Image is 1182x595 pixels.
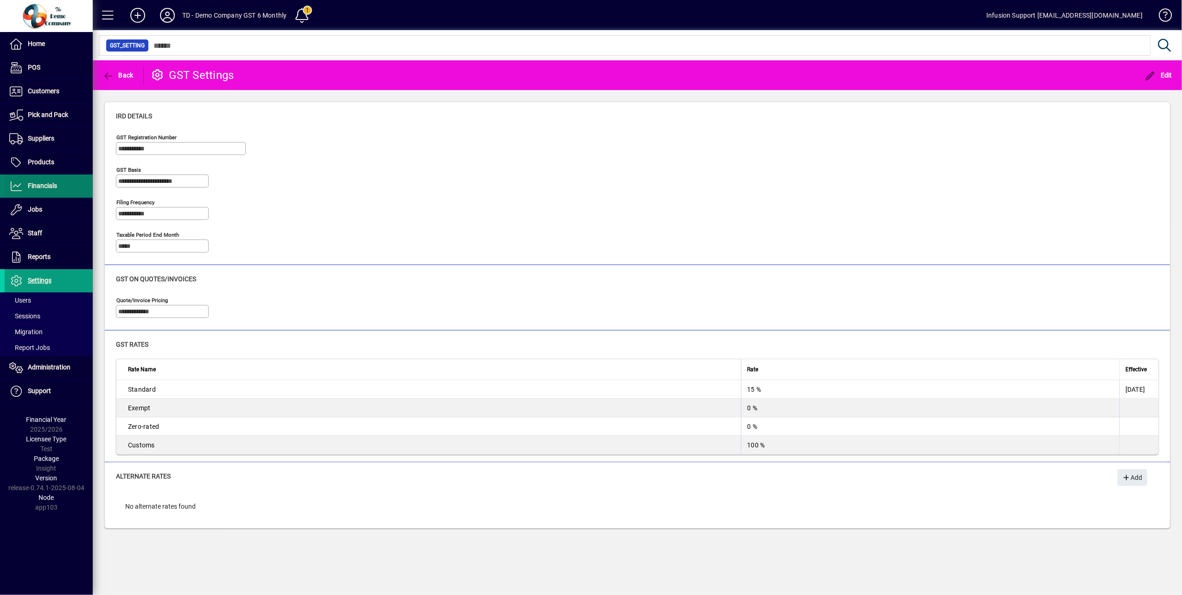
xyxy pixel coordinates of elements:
[151,68,234,83] div: GST Settings
[26,416,67,423] span: Financial Year
[28,363,70,371] span: Administration
[28,277,51,284] span: Settings
[5,380,93,403] a: Support
[128,422,735,431] div: Zero-rated
[36,474,58,482] span: Version
[747,364,758,375] span: Rate
[128,440,735,450] div: Customs
[28,111,68,118] span: Pick and Pack
[28,40,45,47] span: Home
[5,308,93,324] a: Sessions
[128,364,156,375] span: Rate Name
[1143,67,1175,84] button: Edit
[5,222,93,245] a: Staff
[28,253,51,260] span: Reports
[28,158,54,166] span: Products
[116,232,179,238] mat-label: Taxable period end month
[1125,364,1147,375] span: Effective
[28,229,42,237] span: Staff
[26,435,67,443] span: Licensee Type
[28,87,59,95] span: Customers
[116,492,1159,521] div: No alternate rates found
[128,385,735,394] div: Standard
[9,297,31,304] span: Users
[116,341,148,348] span: GST rates
[747,385,1114,394] div: 15 %
[128,403,735,413] div: Exempt
[93,67,144,84] app-page-header-button: Back
[986,8,1143,23] div: Infusion Support [EMAIL_ADDRESS][DOMAIN_NAME]
[28,135,54,142] span: Suppliers
[5,151,93,174] a: Products
[5,324,93,340] a: Migration
[5,56,93,79] a: POS
[1145,71,1173,79] span: Edit
[116,275,196,283] span: GST on quotes/invoices
[28,182,57,189] span: Financials
[5,80,93,103] a: Customers
[182,8,287,23] div: TD - Demo Company GST 6 Monthly
[1152,2,1170,32] a: Knowledge Base
[116,297,168,304] mat-label: Quote/Invoice pricing
[110,41,145,50] span: GST_SETTING
[116,167,141,173] mat-label: GST Basis
[34,455,59,462] span: Package
[28,387,51,395] span: Support
[5,246,93,269] a: Reports
[28,206,42,213] span: Jobs
[9,328,43,336] span: Migration
[1118,469,1147,486] button: Add
[100,67,136,84] button: Back
[1122,470,1142,485] span: Add
[5,340,93,356] a: Report Jobs
[116,112,152,120] span: IRD details
[5,32,93,56] a: Home
[5,292,93,308] a: Users
[1125,386,1145,393] span: [DATE]
[102,71,134,79] span: Back
[9,312,40,320] span: Sessions
[123,7,153,24] button: Add
[39,494,54,501] span: Node
[5,103,93,127] a: Pick and Pack
[5,198,93,221] a: Jobs
[153,7,182,24] button: Profile
[747,403,1114,413] div: 0 %
[5,356,93,379] a: Administration
[747,440,1114,450] div: 100 %
[9,344,50,351] span: Report Jobs
[747,422,1114,431] div: 0 %
[5,175,93,198] a: Financials
[116,199,154,206] mat-label: Filing frequency
[116,134,177,141] mat-label: GST Registration Number
[28,64,40,71] span: POS
[5,127,93,150] a: Suppliers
